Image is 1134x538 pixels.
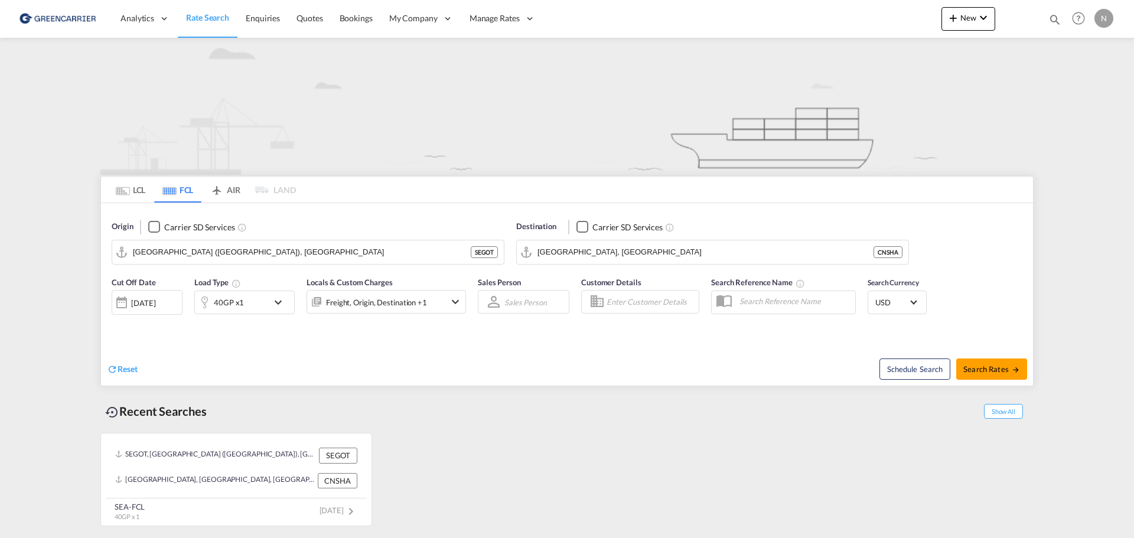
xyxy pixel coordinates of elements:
button: icon-plus 400-fgNewicon-chevron-down [941,7,995,31]
span: [DATE] [320,506,358,515]
div: CNSHA [874,246,902,258]
input: Search by Port [537,243,874,261]
md-icon: icon-airplane [210,183,224,192]
md-icon: Unchecked: Search for CY (Container Yard) services for all selected carriers.Checked : Search for... [237,223,247,232]
input: Search by Port [133,243,471,261]
span: Bookings [340,13,373,23]
span: Help [1068,8,1089,28]
div: icon-magnify [1048,13,1061,31]
div: SEGOT [471,246,498,258]
span: Rate Search [186,12,229,22]
md-input-container: Shanghai, CNSHA [517,240,908,264]
md-icon: icon-backup-restore [105,405,119,419]
span: Manage Rates [470,12,520,24]
md-tab-item: FCL [154,177,201,203]
div: CNSHA, Shanghai, China, Greater China & Far East Asia, Asia Pacific [115,473,315,488]
md-select: Select Currency: $ USDUnited States Dollar [874,294,920,311]
div: [DATE] [131,298,155,308]
div: Freight Origin Destination Factory Stuffingicon-chevron-down [307,290,466,314]
div: Help [1068,8,1094,30]
div: icon-refreshReset [107,363,138,376]
md-tab-item: LCL [107,177,154,203]
span: Origin [112,221,133,233]
div: Carrier SD Services [592,221,663,233]
span: Load Type [194,278,241,287]
span: Analytics [120,12,154,24]
span: Quotes [296,13,322,23]
span: My Company [389,12,438,24]
img: new-FCL.png [100,38,1034,175]
input: Enter Customer Details [607,293,695,311]
button: Note: By default Schedule search will only considerorigin ports, destination ports and cut off da... [879,358,950,380]
md-datepicker: Select [112,314,120,330]
md-icon: Unchecked: Search for CY (Container Yard) services for all selected carriers.Checked : Search for... [665,223,674,232]
md-checkbox: Checkbox No Ink [148,221,234,233]
md-icon: icon-plus 400-fg [946,11,960,25]
button: Search Ratesicon-arrow-right [956,358,1027,380]
span: Reset [118,364,138,374]
md-icon: Select multiple loads to view rates [232,279,241,288]
span: Enquiries [246,13,280,23]
span: USD [875,297,908,308]
img: 609dfd708afe11efa14177256b0082fb.png [18,5,97,32]
span: Destination [516,221,556,233]
md-icon: icon-chevron-down [271,295,291,309]
div: Recent Searches [100,398,211,425]
md-pagination-wrapper: Use the left and right arrow keys to navigate between tabs [107,177,296,203]
span: Show All [984,404,1023,419]
span: Customer Details [581,278,641,287]
md-icon: icon-magnify [1048,13,1061,26]
md-icon: Your search will be saved by the below given name [796,279,805,288]
div: N [1094,9,1113,28]
span: Search Rates [963,364,1020,374]
span: Locals & Custom Charges [307,278,393,287]
span: Search Currency [868,278,919,287]
md-icon: icon-chevron-right [344,504,358,519]
div: SEGOT [319,448,357,463]
md-input-container: Gothenburg (Goteborg), SEGOT [112,240,504,264]
input: Search Reference Name [734,292,855,310]
span: Sales Person [478,278,521,287]
div: 40GP x1icon-chevron-down [194,291,295,314]
md-icon: icon-chevron-down [448,295,462,309]
span: 40GP x 1 [115,513,139,520]
div: Freight Origin Destination Factory Stuffing [326,294,427,311]
div: Carrier SD Services [164,221,234,233]
span: Search Reference Name [711,278,805,287]
md-select: Sales Person [503,294,548,311]
md-checkbox: Checkbox No Ink [576,221,663,233]
div: [DATE] [112,290,183,315]
md-icon: icon-refresh [107,364,118,374]
div: Origin Checkbox No InkUnchecked: Search for CY (Container Yard) services for all selected carrier... [101,203,1033,386]
div: SEGOT, Gothenburg (Goteborg), Sweden, Northern Europe, Europe [115,448,316,463]
md-icon: icon-chevron-down [976,11,990,25]
div: CNSHA [318,473,357,488]
div: SEA-FCL [115,501,145,512]
md-tab-item: AIR [201,177,249,203]
div: 40GP x1 [214,294,244,311]
span: Cut Off Date [112,278,156,287]
md-icon: icon-arrow-right [1012,366,1020,374]
recent-search-card: SEGOT, [GEOGRAPHIC_DATA] ([GEOGRAPHIC_DATA]), [GEOGRAPHIC_DATA], [GEOGRAPHIC_DATA], [GEOGRAPHIC_D... [100,433,372,526]
span: New [946,13,990,22]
